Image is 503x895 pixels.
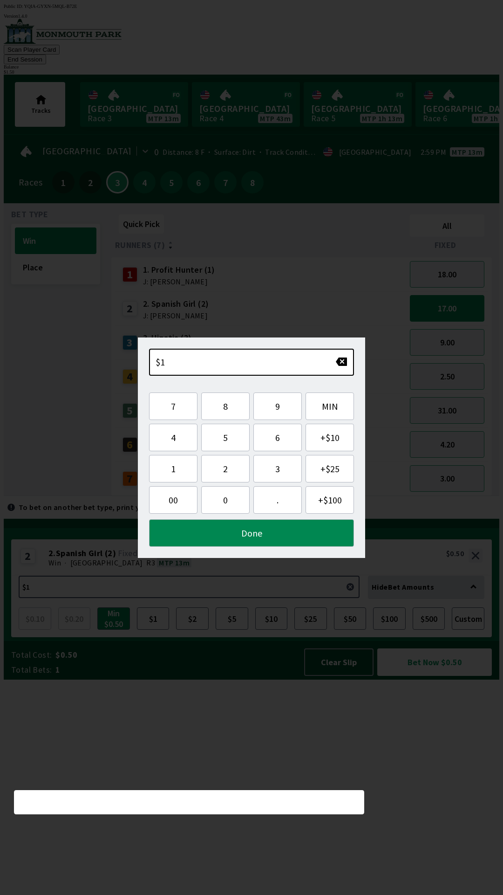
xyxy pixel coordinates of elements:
span: 3 [261,463,294,475]
span: 0 [209,494,242,506]
button: 3 [253,455,302,482]
button: 00 [149,486,197,514]
span: MIN [313,400,346,412]
span: + $10 [313,432,346,443]
button: +$100 [306,486,354,514]
span: 2 [209,463,242,475]
span: 00 [157,494,190,506]
button: +$25 [306,455,354,482]
button: 7 [149,392,197,420]
span: 5 [209,432,242,443]
span: + $25 [313,463,346,475]
button: 1 [149,455,197,482]
button: 8 [201,392,250,420]
span: 9 [261,400,294,412]
span: 7 [157,400,190,412]
span: 6 [261,432,294,443]
button: 4 [149,424,197,451]
span: . [261,494,294,506]
button: 2 [201,455,250,482]
button: MIN [306,392,354,420]
button: +$10 [306,424,354,451]
button: 0 [201,486,250,514]
span: 1 [157,463,190,475]
button: Done [149,519,354,547]
span: 4 [157,432,190,443]
span: + $100 [313,494,346,506]
button: 6 [253,424,302,451]
button: . [253,486,302,514]
button: 9 [253,392,302,420]
span: Done [157,527,346,539]
button: 5 [201,424,250,451]
span: $1 [156,356,165,368]
span: 8 [209,400,242,412]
